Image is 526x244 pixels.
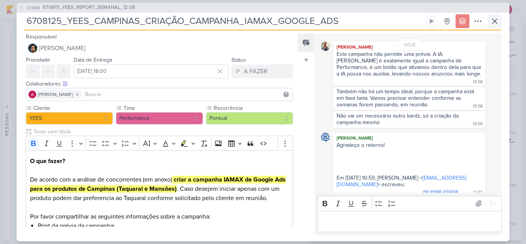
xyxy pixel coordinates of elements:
span: [PERSON_NAME] [39,44,85,53]
label: Responsável [26,34,57,40]
a: [EMAIL_ADDRESS][DOMAIN_NAME] [337,175,466,188]
img: Alessandra Gomes [28,91,36,98]
button: A FAZER [231,64,293,78]
div: 10:59 [473,121,482,127]
div: Colaboradores [26,80,293,88]
img: Nelito Junior [28,44,37,53]
button: [PERSON_NAME] [26,41,293,55]
span: [PERSON_NAME] [38,91,73,98]
button: Pontual [206,112,293,125]
div: 12:37 [473,190,482,196]
div: 10:58 [473,103,482,109]
strong: criar a campanha IAMAX de Google Ads para os produtos de Campinas (Taquaral e Mansões) [30,176,286,193]
span: Agradeço o retorno! Em [DATE] 10:59, [PERSON_NAME] < > escreveu: [337,142,466,194]
div: 10:58 [473,79,482,85]
div: Editor toolbar [318,196,502,211]
div: Editor editing area: main [318,211,502,232]
input: Kard Sem Título [24,14,423,28]
label: Data de Entrega [74,57,112,63]
input: Buscar [84,90,291,99]
div: Esta campanha não permite uma prévia. A IA [PERSON_NAME] é exatamente igual a campanha de Perform... [337,51,483,77]
button: Performance [116,112,203,125]
span: ver email original [423,188,458,194]
label: Time [123,104,203,112]
label: Prioridade [26,57,50,63]
p: De acordo com a análise de concorrentes (em anexo) . Caso desejem iniciar apenas com um produto p... [30,156,289,203]
input: Texto sem título [32,128,293,136]
div: Editor toolbar [26,136,293,151]
img: Caroline Traven De Andrade [321,133,330,142]
div: [PERSON_NAME] [335,134,484,142]
strong: O que fazer? [30,157,65,165]
div: Ligar relógio [429,18,435,24]
div: Não vai ser necessário outro kardz, só a criação da campanha mesmo [337,113,460,126]
p: Por favor compartilhar as seguintes informações sobre a campanha: [30,212,289,221]
label: Cliente [33,104,113,112]
img: Iara Santos [321,42,330,51]
input: Select a date [74,64,228,78]
button: YEES [26,112,113,125]
label: Status [231,57,246,63]
label: Recorrência [213,104,293,112]
li: Print da prévia da campanha; [38,221,289,231]
div: A FAZER [244,67,268,76]
div: [PERSON_NAME] [335,43,484,51]
div: Também não há um tempo ideal, porque a campanha está em fase beta. Vamos precisar entender confor... [337,88,476,108]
